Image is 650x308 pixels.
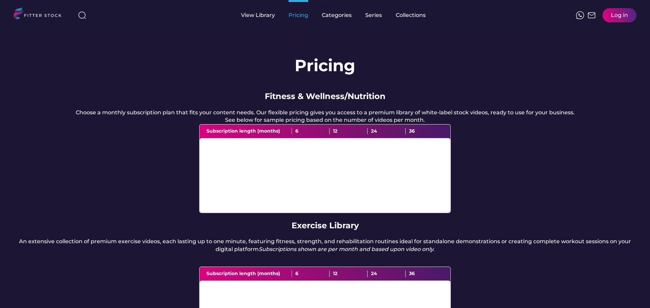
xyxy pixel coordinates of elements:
[78,11,86,19] img: search-normal%203.svg
[292,270,330,277] div: 6
[406,128,444,135] div: 36
[406,270,444,277] div: 36
[206,270,292,277] div: Subscription length (months)
[14,7,67,21] img: LOGO.svg
[292,128,330,135] div: 6
[265,91,386,102] div: Fitness & Wellness/Nutrition
[330,270,368,277] div: 12
[368,270,406,277] div: 24
[396,12,426,19] div: Collections
[368,128,406,135] div: 24
[76,109,575,124] div: Choose a monthly subscription plan that fits your content needs. Our flexible pricing gives you a...
[365,12,382,19] div: Series
[206,128,292,135] div: Subscription length (months)
[289,12,308,19] div: Pricing
[259,246,434,252] em: Subscriptions shown are per month and based upon video only.
[576,11,584,19] img: meteor-icons_whatsapp%20%281%29.svg
[330,128,368,135] div: 12
[322,3,331,10] div: fvck
[611,12,628,19] div: Log in
[322,12,352,19] div: Categories
[14,238,636,253] div: An extensive collection of premium exercise videos, each lasting up to one minute, featuring fitn...
[241,12,275,19] div: View Library
[292,220,359,231] div: Exercise Library
[588,11,596,19] img: Frame%2051.svg
[295,54,355,77] h1: Pricing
